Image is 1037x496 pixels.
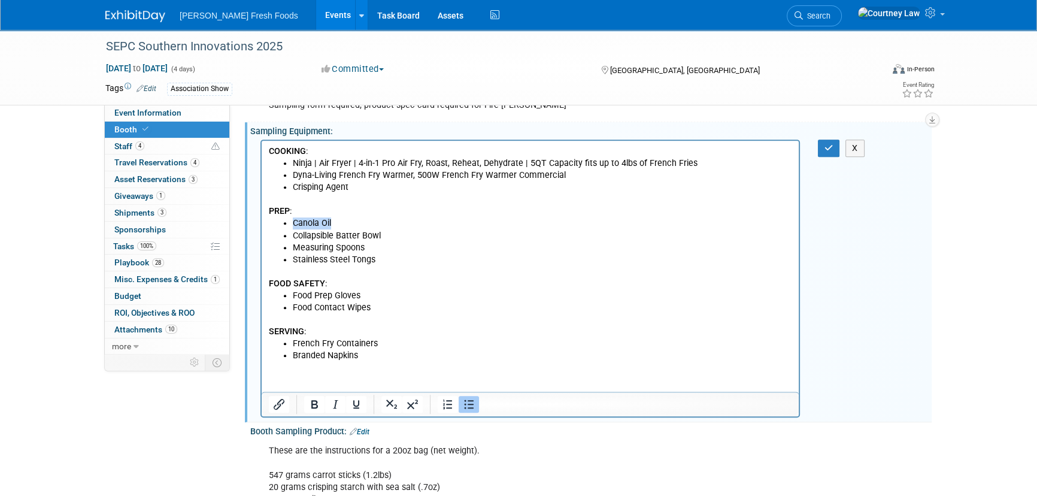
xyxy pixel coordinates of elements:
button: Bold [304,396,325,413]
div: Booth Sampling Product: [250,422,932,438]
span: 4 [190,158,199,167]
span: Attachments [114,325,177,334]
span: Giveaways [114,191,165,201]
span: Playbook [114,258,164,267]
div: In-Person [906,65,935,74]
span: Asset Reservations [114,174,198,184]
button: Underline [346,396,366,413]
span: Event Information [114,108,181,117]
a: Giveaways1 [105,188,229,204]
td: Tags [105,82,156,96]
span: 1 [211,275,220,284]
img: Format-Inperson.png [893,64,905,74]
a: Budget [105,288,229,304]
a: Booth [105,122,229,138]
a: Travel Reservations4 [105,155,229,171]
a: ROI, Objectives & ROO [105,305,229,321]
a: Misc. Expenses & Credits1 [105,271,229,288]
span: 3 [157,208,166,217]
span: Tasks [113,241,156,251]
a: Edit [137,84,156,93]
a: Tasks100% [105,238,229,255]
span: (4 days) [170,65,195,73]
span: 100% [137,241,156,250]
div: Association Show [167,83,232,95]
a: Playbook28 [105,255,229,271]
a: Staff4 [105,138,229,155]
a: Search [787,5,842,26]
i: Booth reservation complete [142,126,148,132]
button: Insert/edit link [269,396,289,413]
span: [DATE] [DATE] [105,63,168,74]
button: Numbered list [438,396,458,413]
span: Travel Reservations [114,158,199,167]
button: Superscript [402,396,423,413]
img: ExhibitDay [105,10,165,22]
span: 4 [135,141,144,150]
button: X [845,140,865,157]
a: more [105,338,229,355]
td: Personalize Event Tab Strip [184,355,205,370]
div: Sampling Equipment: [250,122,932,137]
a: Edit [350,428,369,436]
a: Attachments10 [105,322,229,338]
button: Committed [317,63,389,75]
span: to [131,63,142,73]
div: SEPC Southern Innovations 2025 [102,36,864,58]
span: Search [803,11,830,20]
span: [GEOGRAPHIC_DATA], [GEOGRAPHIC_DATA] [610,66,759,75]
span: Potential Scheduling Conflict -- at least one attendee is tagged in another overlapping event. [211,141,220,152]
a: Shipments3 [105,205,229,221]
a: Event Information [105,105,229,121]
span: 1 [156,191,165,200]
span: 3 [189,175,198,184]
span: [PERSON_NAME] Fresh Foods [180,11,298,20]
div: Event Format [811,62,935,80]
span: Misc. Expenses & Credits [114,274,220,284]
img: Courtney Law [857,7,920,20]
a: Asset Reservations3 [105,171,229,187]
span: Sponsorships [114,225,166,234]
span: Budget [114,291,141,301]
td: Toggle Event Tabs [205,355,230,370]
button: Italic [325,396,345,413]
span: 28 [152,258,164,267]
span: Shipments [114,208,166,217]
span: Staff [114,141,144,151]
div: Event Rating [902,82,934,88]
span: ROI, Objectives & ROO [114,308,195,317]
a: Sponsorships [105,222,229,238]
button: Subscript [381,396,402,413]
span: 10 [165,325,177,334]
button: Bullet list [459,396,479,413]
span: Booth [114,125,151,134]
span: more [112,341,131,351]
iframe: Rich Text Area [262,141,799,392]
